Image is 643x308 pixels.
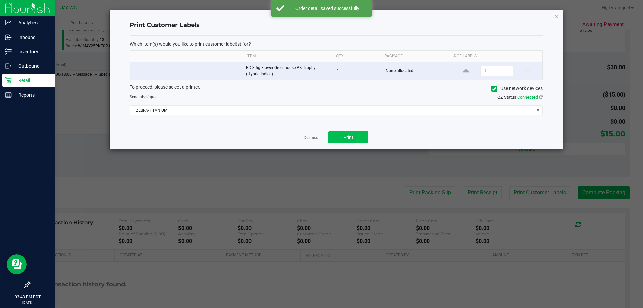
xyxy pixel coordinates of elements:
[382,62,452,80] td: None allocated
[125,84,548,94] div: To proceed, please select a printer.
[242,62,333,80] td: FD 3.5g Flower Greenhouse PK Trophy (Hybrid-Indica)
[497,95,543,100] span: QZ Status:
[12,91,52,99] p: Reports
[7,254,27,274] iframe: Resource center
[331,51,379,62] th: Qty
[5,63,12,69] inline-svg: Outbound
[241,51,331,62] th: Item
[328,131,368,143] button: Print
[304,135,318,141] a: Dismiss
[491,85,543,92] label: Use network devices
[5,34,12,41] inline-svg: Inbound
[5,48,12,55] inline-svg: Inventory
[130,95,157,99] span: Send to:
[343,135,353,140] span: Print
[12,33,52,41] p: Inbound
[139,95,152,99] span: label(s)
[5,91,12,98] inline-svg: Reports
[130,106,534,115] span: ZEBRA-TITANIUM
[5,19,12,26] inline-svg: Analytics
[5,77,12,84] inline-svg: Retail
[288,5,367,12] div: Order detail saved successfully
[333,62,382,80] td: 1
[12,76,52,84] p: Retail
[517,95,538,100] span: Connected
[3,300,52,305] p: [DATE]
[130,21,543,30] h4: Print Customer Labels
[448,51,538,62] th: # of labels
[12,19,52,27] p: Analytics
[379,51,448,62] th: Package
[3,294,52,300] p: 03:43 PM EDT
[12,48,52,56] p: Inventory
[130,41,543,47] p: Which item(s) would you like to print customer label(s) for?
[12,62,52,70] p: Outbound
